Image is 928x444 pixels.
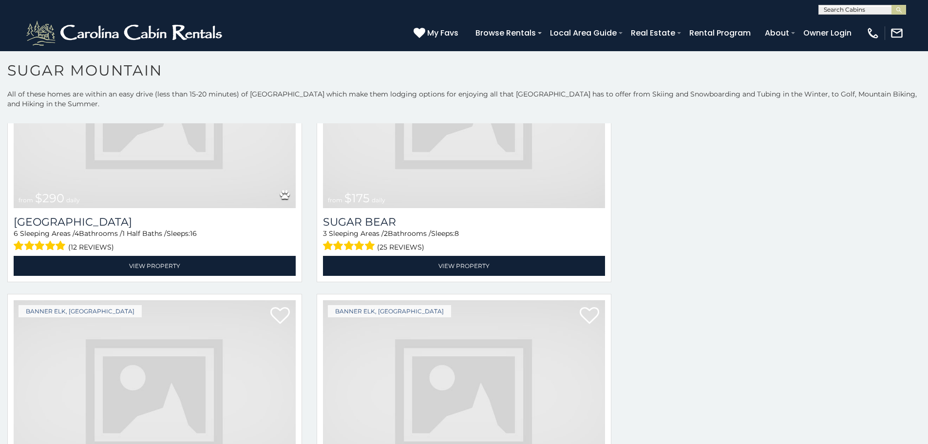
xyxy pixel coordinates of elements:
span: daily [372,196,385,204]
div: Sleeping Areas / Bathrooms / Sleeps: [14,229,296,253]
a: Rental Program [684,24,756,41]
span: $290 [35,191,64,205]
a: Add to favorites [270,306,290,327]
span: My Favs [427,27,458,39]
span: 8 [455,229,459,238]
a: Real Estate [626,24,680,41]
div: Sleeping Areas / Bathrooms / Sleeps: [323,229,605,253]
img: phone-regular-white.png [866,26,880,40]
a: View Property [14,256,296,276]
span: from [328,196,342,204]
span: $175 [344,191,370,205]
a: Banner Elk, [GEOGRAPHIC_DATA] [328,305,451,317]
a: My Favs [414,27,461,39]
a: Banner Elk, [GEOGRAPHIC_DATA] [19,305,142,317]
span: 1 Half Baths / [122,229,167,238]
a: Browse Rentals [471,24,541,41]
a: [GEOGRAPHIC_DATA] [14,215,296,229]
a: About [760,24,794,41]
a: Owner Login [798,24,856,41]
a: View Property [323,256,605,276]
span: from [19,196,33,204]
span: 2 [384,229,388,238]
span: (12 reviews) [68,241,114,253]
span: 6 [14,229,18,238]
img: White-1-2.png [24,19,227,48]
span: 16 [190,229,197,238]
a: Sugar Bear [323,215,605,229]
h3: Sugar Mountain Lodge [14,215,296,229]
span: (25 reviews) [377,241,424,253]
a: Local Area Guide [545,24,622,41]
a: Add to favorites [580,306,599,327]
span: daily [66,196,80,204]
img: mail-regular-white.png [890,26,904,40]
span: 3 [323,229,327,238]
span: 4 [75,229,79,238]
